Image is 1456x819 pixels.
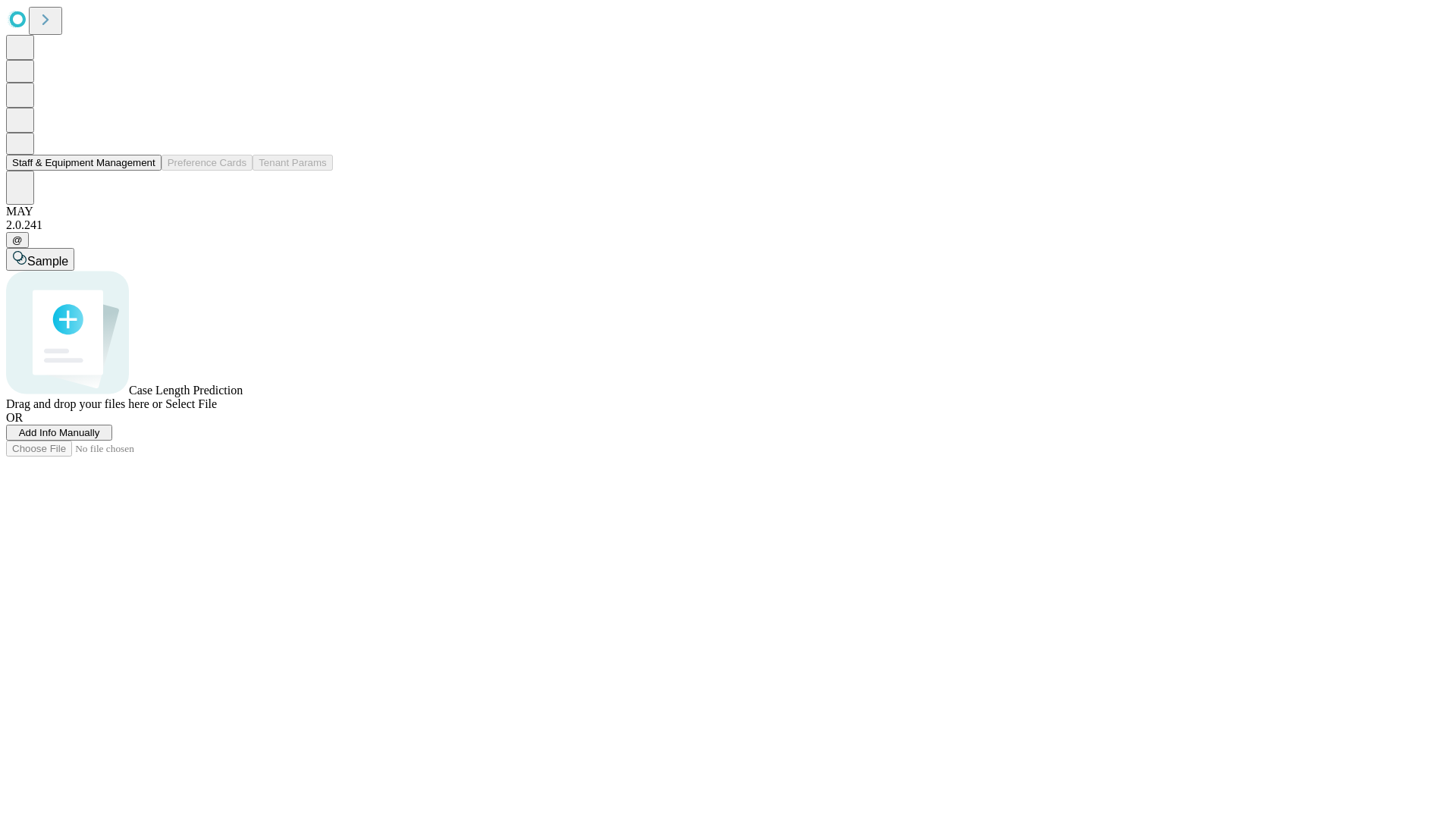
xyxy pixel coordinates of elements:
span: @ [12,234,23,246]
span: Drag and drop your files here or [6,397,162,410]
button: Preference Cards [162,155,253,171]
span: OR [6,411,23,424]
button: Tenant Params [253,155,333,171]
button: @ [6,232,29,248]
div: 2.0.241 [6,218,1450,232]
button: Sample [6,248,74,271]
button: Staff & Equipment Management [6,155,162,171]
span: Add Info Manually [19,427,100,438]
span: Select File [165,397,217,410]
span: Sample [27,255,68,268]
div: MAY [6,205,1450,218]
span: Case Length Prediction [129,384,243,397]
button: Add Info Manually [6,425,112,441]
